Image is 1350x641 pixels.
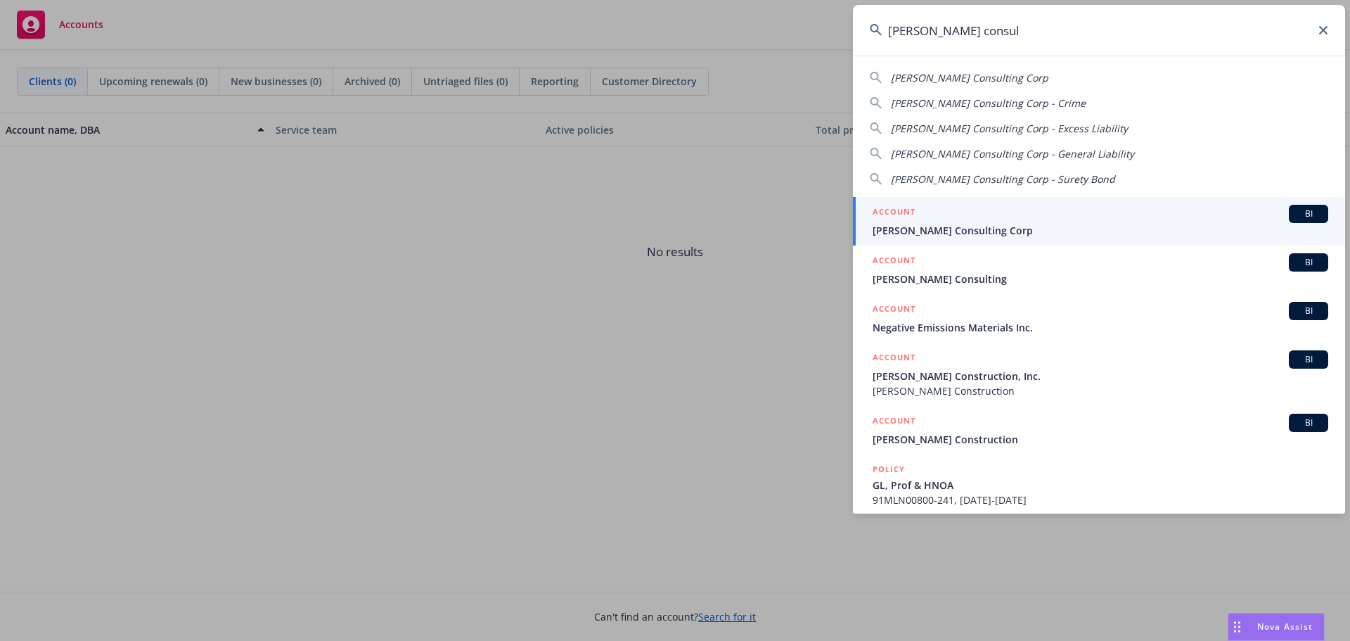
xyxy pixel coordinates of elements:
span: 91MLN00800-241, [DATE]-[DATE] [873,493,1328,507]
span: BI [1294,208,1323,220]
span: [PERSON_NAME] Consulting Corp [873,223,1328,238]
span: [PERSON_NAME] Construction [873,432,1328,447]
span: [PERSON_NAME] Construction [873,383,1328,398]
span: [PERSON_NAME] Consulting Corp - General Liability [891,147,1134,160]
span: [PERSON_NAME] Consulting Corp - Crime [891,96,1086,110]
h5: ACCOUNT [873,350,915,367]
span: BI [1294,256,1323,269]
span: BI [1294,353,1323,366]
a: ACCOUNTBI[PERSON_NAME] Construction [853,406,1345,455]
button: Nova Assist [1228,613,1325,641]
span: Nova Assist [1257,621,1313,633]
span: [PERSON_NAME] Consulting Corp [891,71,1048,84]
input: Search... [853,5,1345,56]
a: ACCOUNTBINegative Emissions Materials Inc. [853,294,1345,343]
h5: ACCOUNT [873,205,915,222]
span: [PERSON_NAME] Consulting [873,272,1328,286]
span: BI [1294,417,1323,429]
span: [PERSON_NAME] Consulting Corp - Surety Bond [891,172,1115,186]
a: ACCOUNTBI[PERSON_NAME] Construction, Inc.[PERSON_NAME] Construction [853,343,1345,406]
span: [PERSON_NAME] Consulting Corp - Excess Liability [891,122,1128,135]
span: Negative Emissions Materials Inc. [873,320,1328,335]
a: POLICYGL, Prof & HNOA91MLN00800-241, [DATE]-[DATE] [853,455,1345,515]
span: BI [1294,305,1323,317]
div: Drag to move [1228,614,1246,640]
h5: ACCOUNT [873,253,915,270]
a: ACCOUNTBI[PERSON_NAME] Consulting Corp [853,197,1345,246]
span: GL, Prof & HNOA [873,478,1328,493]
span: [PERSON_NAME] Construction, Inc. [873,369,1328,383]
h5: POLICY [873,462,905,476]
h5: ACCOUNT [873,414,915,431]
a: ACCOUNTBI[PERSON_NAME] Consulting [853,246,1345,294]
h5: ACCOUNT [873,302,915,319]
